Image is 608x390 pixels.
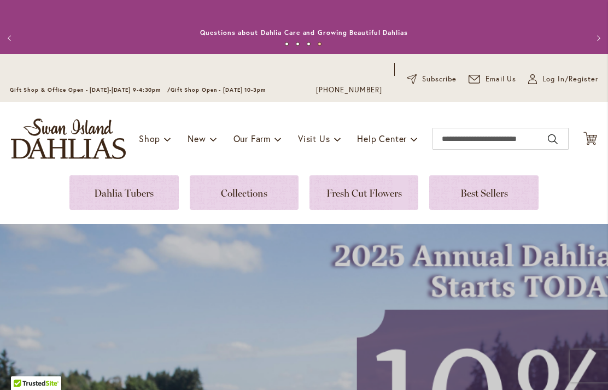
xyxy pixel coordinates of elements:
[10,86,171,93] span: Gift Shop & Office Open - [DATE]-[DATE] 9-4:30pm /
[285,42,289,46] button: 1 of 4
[542,74,598,85] span: Log In/Register
[307,42,311,46] button: 3 of 4
[200,28,407,37] a: Questions about Dahlia Care and Growing Beautiful Dahlias
[486,74,517,85] span: Email Us
[11,119,126,159] a: store logo
[407,74,457,85] a: Subscribe
[233,133,271,144] span: Our Farm
[171,86,266,93] span: Gift Shop Open - [DATE] 10-3pm
[298,133,330,144] span: Visit Us
[296,42,300,46] button: 2 of 4
[528,74,598,85] a: Log In/Register
[316,85,382,96] a: [PHONE_NUMBER]
[139,133,160,144] span: Shop
[469,74,517,85] a: Email Us
[586,27,608,49] button: Next
[422,74,457,85] span: Subscribe
[318,42,321,46] button: 4 of 4
[357,133,407,144] span: Help Center
[188,133,206,144] span: New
